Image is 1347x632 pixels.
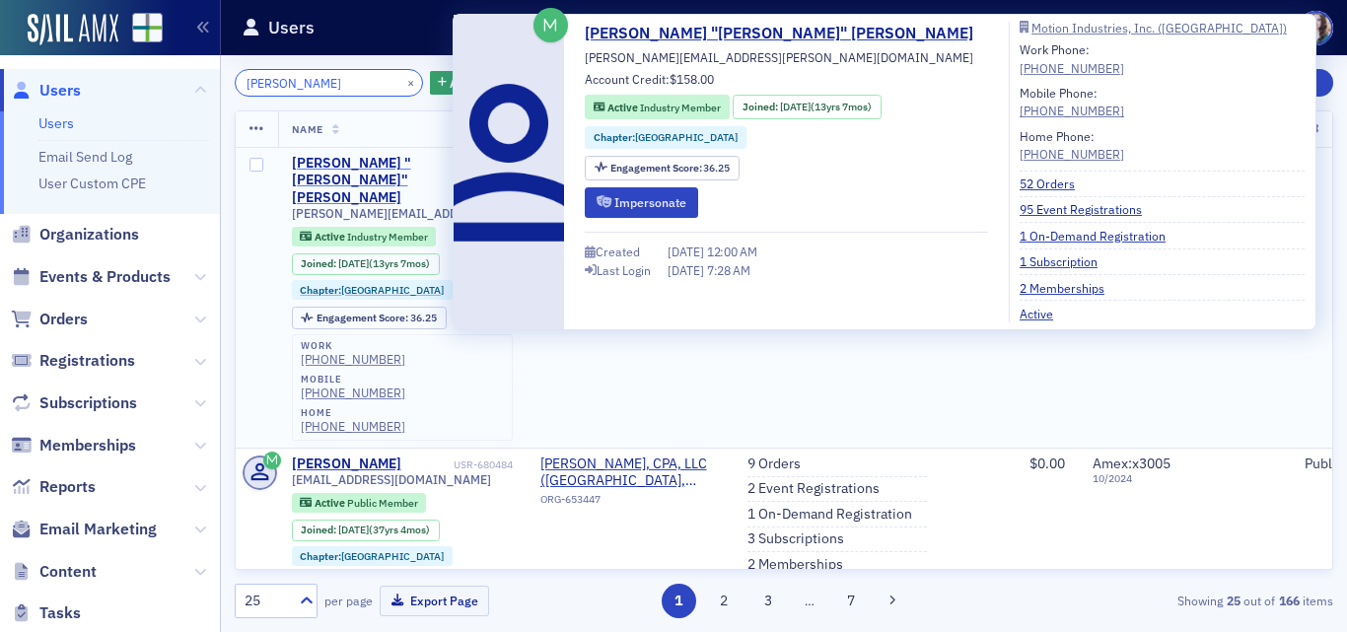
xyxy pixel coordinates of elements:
div: Chapter: [585,126,746,149]
a: 2 Memberships [747,556,843,574]
div: [PHONE_NUMBER] [1020,59,1124,77]
a: Subscriptions [11,392,137,414]
button: Impersonate [585,187,698,218]
span: 10 / 2024 [1093,472,1204,485]
div: Active: Active: Industry Member [292,227,437,246]
a: User Custom CPE [38,175,146,192]
span: Profile [1299,11,1333,45]
div: ORG-653447 [540,493,720,513]
a: Memberships [11,435,136,456]
div: 25 [245,591,288,611]
div: (37yrs 4mos) [338,524,430,536]
span: Chapter : [300,549,341,563]
a: 95 Event Registrations [1020,200,1157,218]
div: Account Credit: [585,70,714,92]
a: 2 Event Registrations [747,480,880,498]
span: Chapter : [300,283,341,297]
a: Tasks [11,602,81,624]
a: 1 Subscription [1020,252,1112,270]
div: Chapter: [292,546,454,566]
button: 7 [834,584,869,618]
button: 1 [662,584,696,618]
span: [DATE] [780,100,811,113]
span: Industry Member [347,230,428,244]
span: Content [39,561,97,583]
span: [DATE] [668,262,707,278]
img: SailAMX [28,14,118,45]
a: 3 Subscriptions [747,530,844,548]
span: Memberships [39,435,136,456]
strong: 25 [1223,592,1243,609]
span: [PERSON_NAME][EMAIL_ADDRESS][PERSON_NAME][DOMAIN_NAME] [585,48,973,66]
div: [PHONE_NUMBER] [1020,145,1124,163]
div: Active: Active: Industry Member [585,95,730,119]
a: Active Industry Member [594,100,721,115]
a: 1 On-Demand Registration [747,506,912,524]
a: Organizations [11,224,139,246]
span: Tasks [39,602,81,624]
a: [PHONE_NUMBER] [1020,102,1124,119]
a: Motion Industries, Inc. ([GEOGRAPHIC_DATA]) [1020,22,1305,34]
a: Events & Products [11,266,171,288]
span: Add Filter [450,74,502,92]
a: Chapter:[GEOGRAPHIC_DATA] [300,550,444,563]
div: Joined: 2012-01-10 00:00:00 [292,253,440,275]
span: Industry Member [640,101,721,114]
a: 52 Orders [1020,175,1090,192]
span: Registrations [39,350,135,372]
a: [PERSON_NAME] "[PERSON_NAME]" [PERSON_NAME] [585,22,988,45]
span: Users [39,80,81,102]
a: Active Public Member [300,496,417,509]
a: [PERSON_NAME] "[PERSON_NAME]" [PERSON_NAME] [292,155,450,207]
span: 7:28 AM [707,262,750,278]
span: Subscriptions [39,392,137,414]
span: Public Member [347,496,418,510]
span: Engagement Score : [610,161,704,175]
div: Engagement Score: 36.25 [585,156,740,180]
span: Organizations [39,224,139,246]
div: work [301,340,405,352]
span: Engagement Score : [317,311,410,324]
div: Active: Active: Public Member [292,493,427,513]
a: Reports [11,476,96,498]
div: home [301,407,405,419]
div: mobile [301,374,405,386]
span: … [796,592,823,609]
span: Email Marketing [39,519,157,540]
a: [PHONE_NUMBER] [301,352,405,367]
div: Engagement Score: 36.25 [292,307,447,328]
a: Active [1020,305,1068,322]
div: Created [596,246,640,257]
span: Active [315,230,347,244]
span: Amex : x3005 [1093,455,1170,472]
a: Chapter:[GEOGRAPHIC_DATA] [594,130,738,146]
button: 3 [751,584,786,618]
a: Email Send Log [38,148,132,166]
span: [EMAIL_ADDRESS][DOMAIN_NAME] [292,472,491,487]
span: [DATE] [338,256,369,270]
span: Joined : [301,524,338,536]
a: 2 Memberships [1020,279,1119,297]
div: 36.25 [317,313,437,323]
div: Joined: 1988-04-15 00:00:00 [292,520,440,541]
span: Active [607,101,640,114]
span: Reports [39,476,96,498]
span: Name [292,122,323,136]
input: Search… [235,69,423,97]
span: Joined : [301,257,338,270]
div: Mobile Phone: [1020,84,1124,120]
div: Showing out of items [981,592,1333,609]
div: Joined: 2012-01-10 00:00:00 [733,95,881,119]
div: (13yrs 7mos) [780,100,872,115]
span: Orders [39,309,88,330]
span: Chapter : [594,130,635,144]
span: Events & Products [39,266,171,288]
div: Motion Industries, Inc. ([GEOGRAPHIC_DATA]) [1031,23,1287,34]
a: [PHONE_NUMBER] [301,386,405,400]
span: Patrick D Toomey, CPA, LLC (Birmingham, AL) [540,456,720,490]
